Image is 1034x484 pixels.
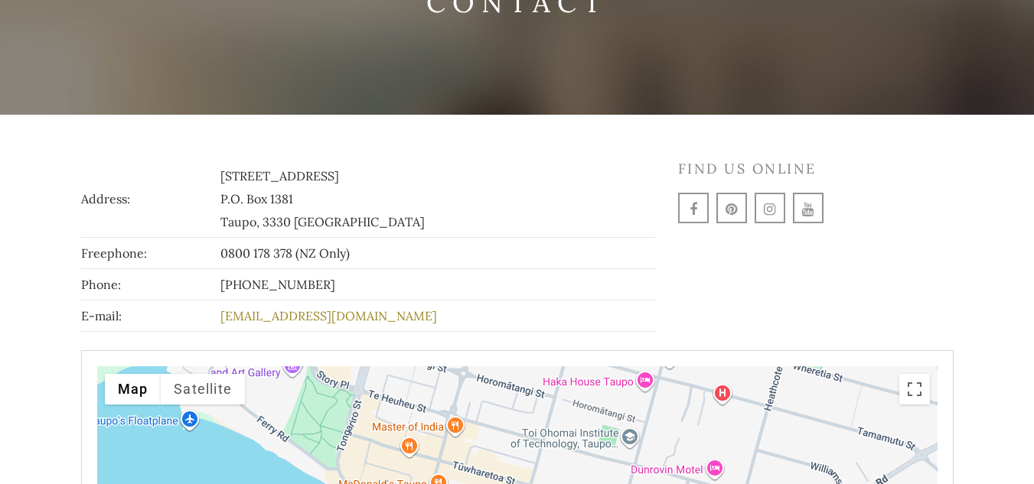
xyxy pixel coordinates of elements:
td: Freephone: [81,238,217,269]
td: [PHONE_NUMBER] [217,269,654,300]
td: Address: [81,161,217,238]
td: Phone: [81,269,217,300]
td: [STREET_ADDRESS] P.O. Box 1381 Taupo, 3330 [GEOGRAPHIC_DATA] [217,161,654,238]
button: Show street map [105,374,161,404]
h4: Find us online [678,161,954,177]
a: [EMAIL_ADDRESS][DOMAIN_NAME] [220,308,437,323]
td: E-mail: [81,300,217,332]
button: Toggle fullscreen view [899,374,930,404]
button: Show satellite imagery [161,374,245,404]
td: 0800 178 378 (NZ Only) [217,238,654,269]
